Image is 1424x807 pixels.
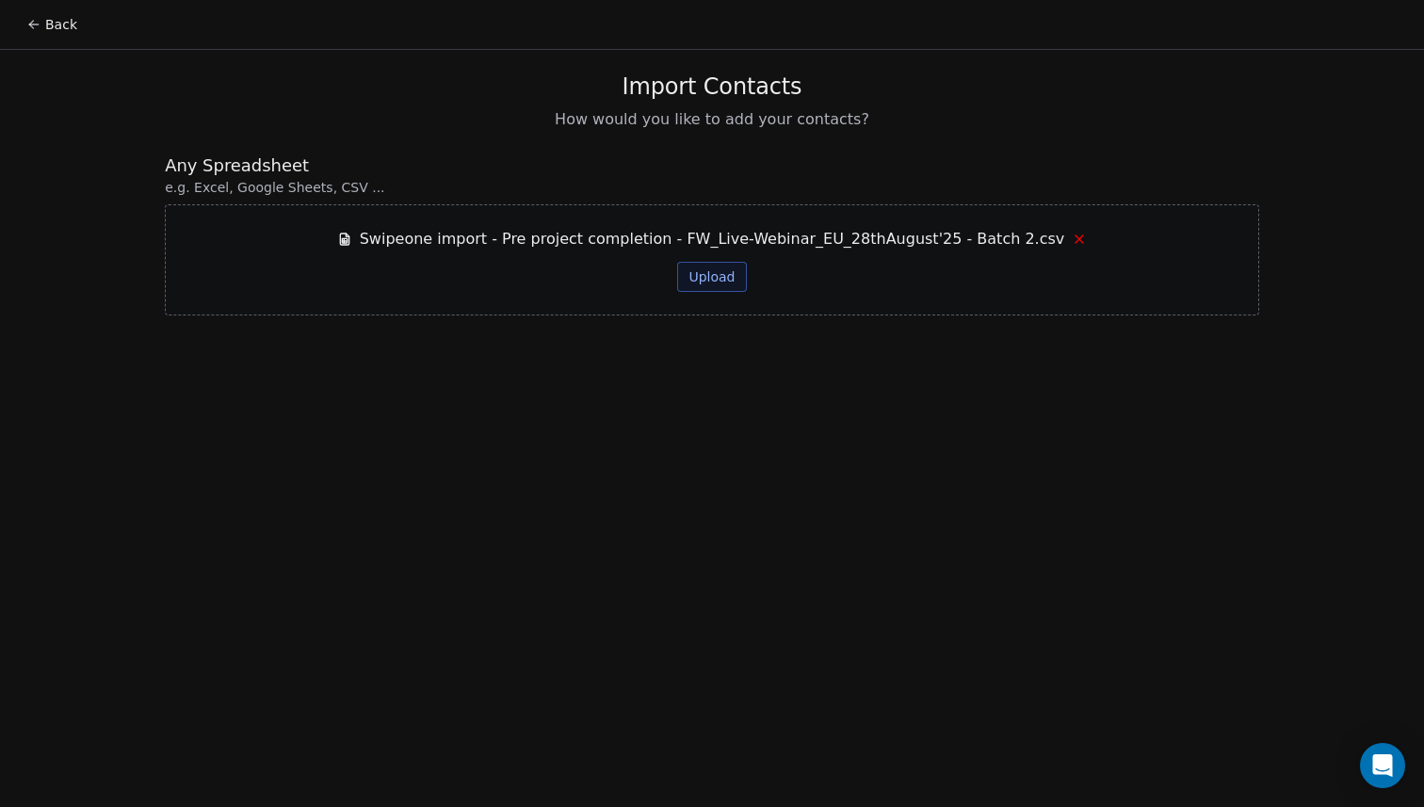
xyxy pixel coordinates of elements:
[165,153,1259,178] span: Any Spreadsheet
[15,8,89,41] button: Back
[165,178,1259,197] span: e.g. Excel, Google Sheets, CSV ...
[623,73,802,101] span: Import Contacts
[1360,743,1405,788] div: Open Intercom Messenger
[360,228,1065,250] span: Swipeone import - Pre project completion - FW_Live-Webinar_EU_28thAugust'25 - Batch 2.csv
[677,262,746,292] button: Upload
[555,108,869,131] span: How would you like to add your contacts?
